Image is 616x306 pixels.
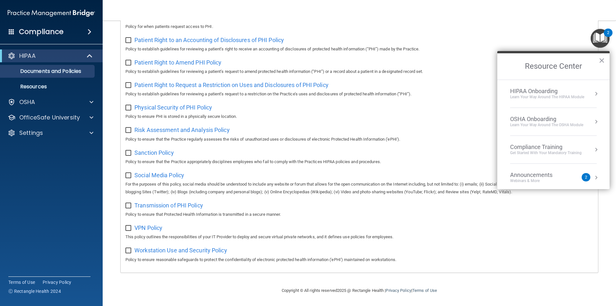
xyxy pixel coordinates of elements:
[125,211,593,218] p: Policy to ensure that Protected Health Information is transmitted in a secure manner.
[510,178,565,184] div: Webinars & More
[134,104,212,111] span: Physical Security of PHI Policy
[134,224,162,231] span: VPN Policy
[8,52,93,60] a: HIPAA
[19,129,43,137] p: Settings
[134,247,227,254] span: Workstation Use and Security Policy
[19,52,36,60] p: HIPAA
[497,51,610,189] div: Resource Center
[510,94,584,100] div: Learn Your Way around the HIPAA module
[510,144,582,151] div: Compliance Training
[134,127,230,133] span: Risk Assessment and Analysis Policy
[510,171,565,179] div: Announcements
[599,55,605,66] button: Close
[510,150,582,156] div: Get Started with your mandatory training
[125,136,593,143] p: Policy to ensure that the Practice regularly assesses the risks of unauthorized uses or disclosur...
[134,149,174,156] span: Sanction Policy
[591,29,610,48] button: Open Resource Center, 2 new notifications
[134,172,184,179] span: Social Media Policy
[510,88,584,95] div: HIPAA Onboarding
[125,68,593,75] p: Policy to establish guidelines for reviewing a patient’s request to amend protected health inform...
[125,23,593,31] p: Policy for when patients request access to PHI.
[8,98,93,106] a: OSHA
[125,256,593,264] p: Policy to ensure reasonable safeguards to protect the confidentiality of electronic protected hea...
[510,116,583,123] div: OSHA Onboarding
[125,180,593,196] p: For the purposes of this policy, social media should be understood to include any website or foru...
[8,279,35,285] a: Terms of Use
[125,113,593,120] p: Policy to ensure PHI is stored in a physically secure location.
[43,279,72,285] a: Privacy Policy
[4,83,92,90] p: Resources
[134,59,221,66] span: Patient Right to Amend PHI Policy
[505,260,608,286] iframe: Drift Widget Chat Controller
[125,45,593,53] p: Policy to establish guidelines for reviewing a patient’s right to receive an accounting of disclo...
[4,68,92,74] p: Documents and Policies
[497,53,610,80] h2: Resource Center
[125,90,593,98] p: Policy to establish guidelines for reviewing a patient’s request to a restriction on the Practice...
[134,82,329,88] span: Patient Right to Request a Restriction on Uses and Disclosures of PHI Policy
[134,37,284,43] span: Patient Right to an Accounting of Disclosures of PHI Policy
[607,33,609,41] div: 2
[19,114,80,121] p: OfficeSafe University
[386,288,411,293] a: Privacy Policy
[412,288,437,293] a: Terms of Use
[125,158,593,166] p: Policy to ensure that the Practice appropriately disciplines employees who fail to comply with th...
[8,114,93,121] a: OfficeSafe University
[8,129,93,137] a: Settings
[19,98,35,106] p: OSHA
[8,7,95,20] img: PMB logo
[125,233,593,241] p: This policy outlines the responsibilities of your IT Provider to deploy and secure virtual privat...
[242,280,476,301] div: Copyright © All rights reserved 2025 @ Rectangle Health | |
[510,122,583,128] div: Learn your way around the OSHA module
[8,288,61,294] span: Ⓒ Rectangle Health 2024
[134,202,203,209] span: Transmission of PHI Policy
[19,27,64,36] h4: Compliance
